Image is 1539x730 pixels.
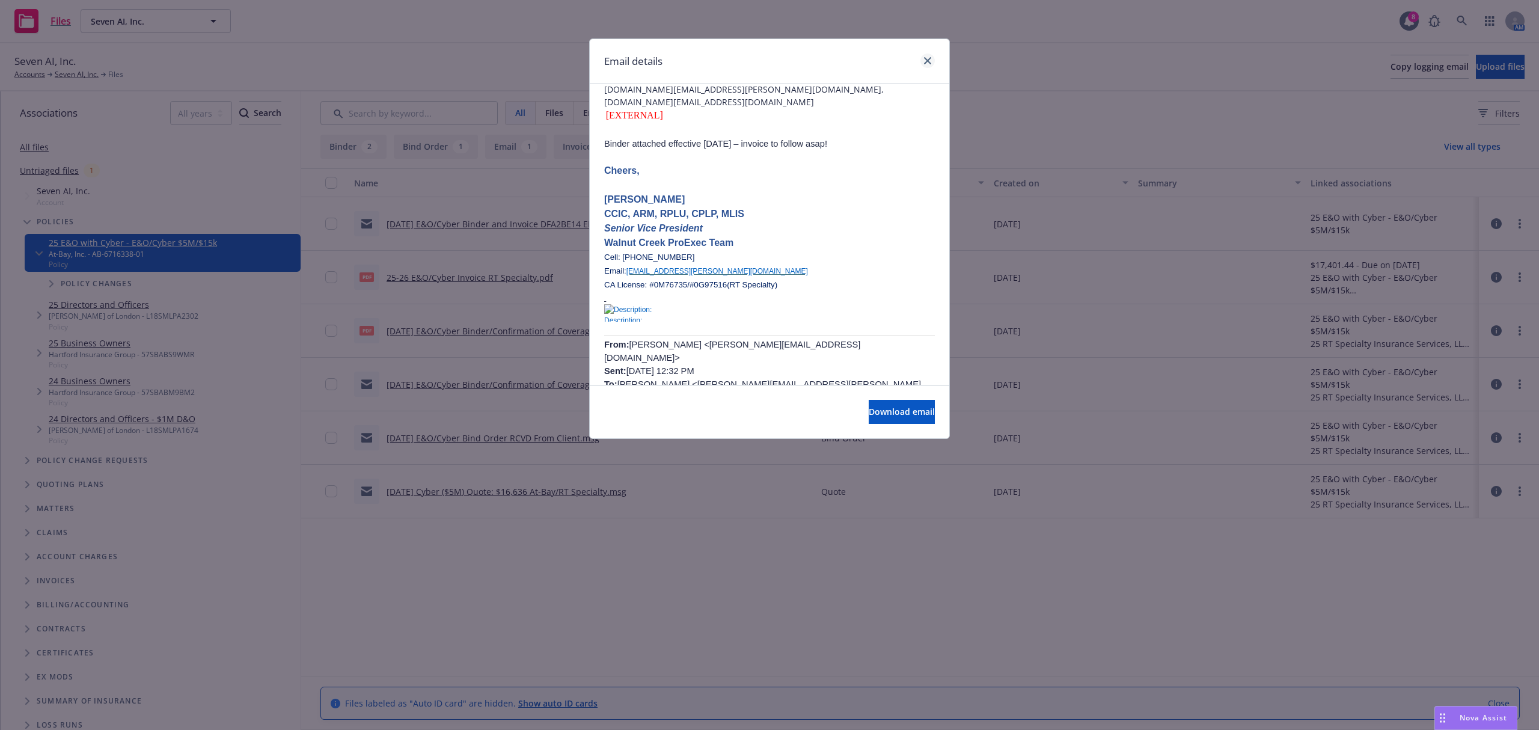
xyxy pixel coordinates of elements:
[604,280,647,289] span: CA License:
[604,54,662,69] h1: Email details
[604,70,935,108] span: To: [PERSON_NAME][EMAIL_ADDRESS][DOMAIN_NAME], [PERSON_NAME][DOMAIN_NAME][EMAIL_ADDRESS][PERSON_N...
[690,280,727,289] span: #0G97516
[604,379,617,389] b: To:
[604,165,640,176] span: Cheers,
[604,366,626,376] b: Sent:
[869,406,935,417] span: Download email
[869,400,935,424] button: Download email
[727,280,777,289] span: (RT Specialty)
[604,340,629,349] span: From:
[604,340,921,442] span: [PERSON_NAME] <[PERSON_NAME][EMAIL_ADDRESS][DOMAIN_NAME]> [DATE] 12:32 PM [PERSON_NAME] <[PERSON_...
[687,280,690,289] span: /
[1460,713,1507,723] span: Nova Assist
[604,266,624,275] span: Email
[604,137,935,150] p: Binder attached effective [DATE] – invoice to follow asap!
[1434,706,1517,730] button: Nova Assist
[649,280,653,289] span: #
[654,280,688,289] span: 0M76735
[626,265,808,275] a: [EMAIL_ADDRESS][PERSON_NAME][DOMAIN_NAME]
[604,253,694,262] span: Cell: [PHONE_NUMBER]
[920,54,935,68] a: close
[626,267,808,275] span: [EMAIL_ADDRESS][PERSON_NAME][DOMAIN_NAME]
[604,209,744,219] span: CCIC, ARM, RPLU, CPLP, MLIS
[1435,707,1450,729] div: Drag to move
[604,223,703,233] span: Senior Vice President
[604,238,733,248] span: Walnut Creek ProExec Team
[604,194,685,204] span: [PERSON_NAME]
[604,304,666,322] img: Description: Description: RT_ProExec_Logo_2pms_FINAL
[624,267,626,275] span: :
[604,108,935,123] div: [EXTERNAL]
